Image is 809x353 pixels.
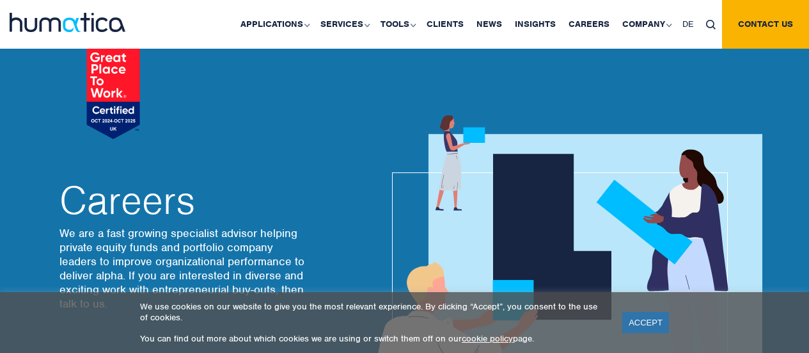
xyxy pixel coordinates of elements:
[682,19,693,29] span: DE
[462,333,513,344] a: cookie policy
[140,301,606,323] p: We use cookies on our website to give you the most relevant experience. By clicking “Accept”, you...
[140,333,606,344] p: You can find out more about which cookies we are using or switch them off on our page.
[10,13,125,32] img: logo
[59,181,309,220] h2: Careers
[59,226,309,311] p: We are a fast growing specialist advisor helping private equity funds and portfolio company leade...
[706,20,716,29] img: search_icon
[622,312,669,333] a: ACCEPT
